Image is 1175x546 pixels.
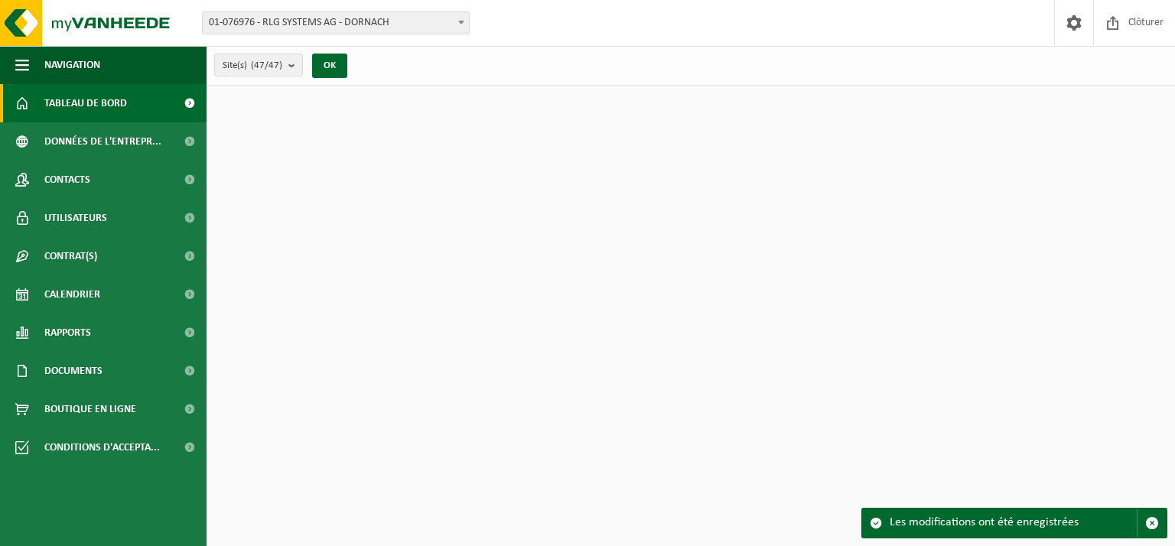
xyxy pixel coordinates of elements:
span: 01-076976 - RLG SYSTEMS AG - DORNACH [202,11,470,34]
span: Calendrier [44,275,100,314]
span: 01-076976 - RLG SYSTEMS AG - DORNACH [203,12,469,34]
button: Site(s)(47/47) [214,54,303,76]
span: Boutique en ligne [44,390,136,428]
span: Contacts [44,161,90,199]
button: OK [312,54,347,78]
span: Navigation [44,46,100,84]
span: Site(s) [223,54,282,77]
span: Données de l'entrepr... [44,122,161,161]
count: (47/47) [251,60,282,70]
span: Rapports [44,314,91,352]
span: Contrat(s) [44,237,97,275]
span: Conditions d'accepta... [44,428,160,466]
span: Documents [44,352,103,390]
span: Utilisateurs [44,199,107,237]
div: Les modifications ont été enregistrées [890,509,1137,538]
span: Tableau de bord [44,84,127,122]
